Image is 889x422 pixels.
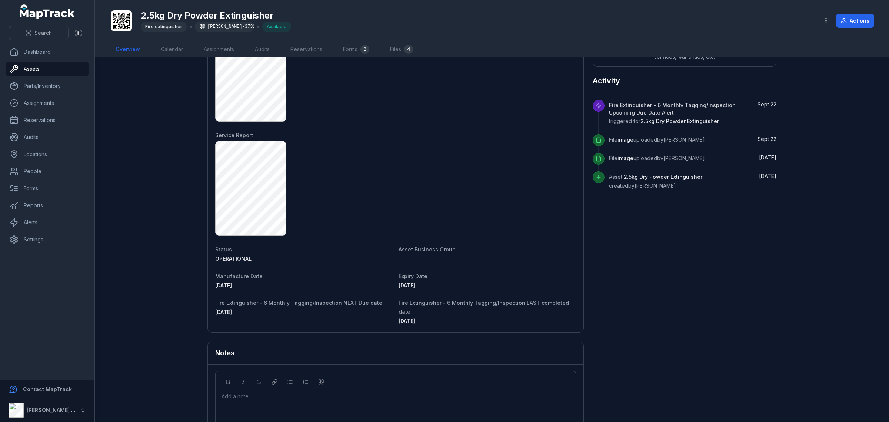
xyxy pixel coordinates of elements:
[215,255,252,262] span: OPERATIONAL
[27,407,78,413] strong: [PERSON_NAME] Air
[215,300,382,306] span: Fire Extinguisher - 6 Monthly Tagging/Inspection NEXT Due date
[609,174,702,189] span: Asset created by [PERSON_NAME]
[34,29,52,37] span: Search
[249,42,276,57] a: Audits
[6,181,89,196] a: Forms
[6,198,89,213] a: Reports
[262,22,291,32] div: Available
[624,174,702,180] span: 2.5kg Dry Powder Extinguisher
[758,136,776,142] span: Sept 22
[110,42,146,57] a: Overview
[284,42,328,57] a: Reservations
[399,300,569,315] span: Fire Extinguisher - 6 Monthly Tagging/Inspection LAST completed date
[759,154,776,161] span: [DATE]
[360,45,369,54] div: 0
[6,62,89,76] a: Assets
[399,273,427,279] span: Expiry Date
[399,246,456,253] span: Asset Business Group
[215,282,232,289] span: [DATE]
[758,136,776,142] time: 9/22/2025, 1:04:49 PM
[759,173,776,179] time: 9/11/2025, 10:23:22 AM
[404,45,413,54] div: 4
[609,102,748,116] a: Fire Extinguisher - 6 Monthly Tagging/Inspection Upcoming Due Date Alert
[6,44,89,59] a: Dashboard
[337,42,375,57] a: Forms0
[155,42,189,57] a: Calendar
[399,318,415,324] time: 9/22/2025, 12:00:00 AM
[758,101,776,108] span: Sept 22
[399,282,415,289] span: [DATE]
[198,42,240,57] a: Assignments
[593,76,620,86] h2: Activity
[23,386,72,392] strong: Contact MapTrack
[215,273,263,279] span: Manufacture Date
[6,79,89,93] a: Parts/Inventory
[6,215,89,230] a: Alerts
[399,318,415,324] span: [DATE]
[6,96,89,111] a: Assignments
[384,42,419,57] a: Files4
[215,309,232,315] time: 3/22/2026, 12:00:00 AM
[195,22,254,32] div: [PERSON_NAME]-3732
[215,132,253,138] span: Service Report
[9,26,69,40] button: Search
[640,118,719,124] span: 2.5kg Dry Powder Extinguisher
[215,309,232,315] span: [DATE]
[836,14,874,28] button: Actions
[617,155,633,161] span: image
[6,232,89,247] a: Settings
[759,154,776,161] time: 9/11/2025, 10:23:31 AM
[215,282,232,289] time: 5/30/2024, 12:00:00 AM
[215,348,234,358] h3: Notes
[141,10,291,22] h1: 2.5kg Dry Powder Extinguisher
[215,246,232,253] span: Status
[6,164,89,179] a: People
[6,147,89,162] a: Locations
[758,101,776,108] time: 9/22/2025, 1:05:00 PM
[609,155,705,161] span: File uploaded by [PERSON_NAME]
[609,136,705,143] span: File uploaded by [PERSON_NAME]
[617,136,633,143] span: image
[399,282,415,289] time: 5/30/2027, 12:00:00 AM
[20,4,75,19] a: MapTrack
[6,130,89,145] a: Audits
[6,113,89,128] a: Reservations
[609,102,748,124] span: triggered for
[145,24,182,29] span: Fire extinguisher
[759,173,776,179] span: [DATE]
